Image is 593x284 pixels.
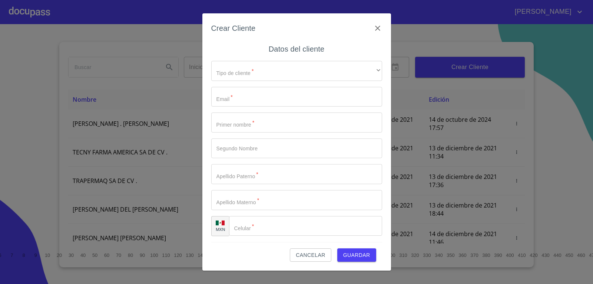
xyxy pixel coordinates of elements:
[337,248,376,262] button: Guardar
[211,61,382,81] div: ​
[269,43,324,55] h6: Datos del cliente
[290,248,331,262] button: Cancelar
[296,251,325,260] span: Cancelar
[343,251,370,260] span: Guardar
[216,226,225,232] p: MXN
[211,22,256,34] h6: Crear Cliente
[216,221,225,226] img: R93DlvwvvjP9fbrDwZeCRYBHk45OWMq+AAOlFVsxT89f82nwPLnD58IP7+ANJEaWYhP0Tx8kkA0WlQMPQsAAgwAOmBj20AXj6...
